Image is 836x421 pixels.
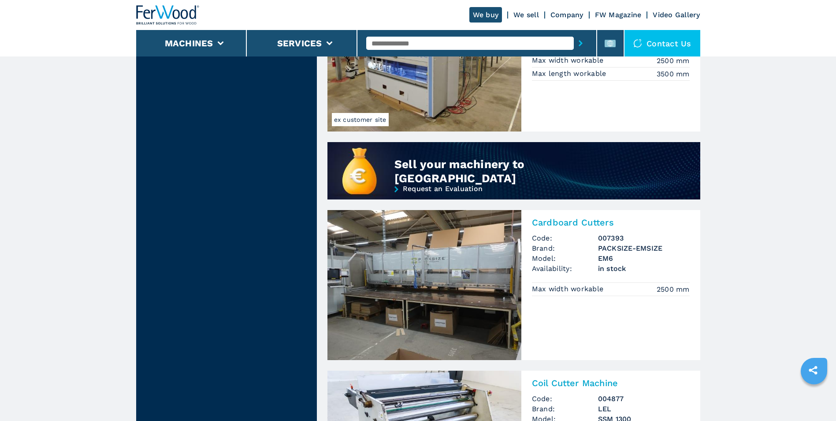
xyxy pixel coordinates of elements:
[657,56,690,66] em: 2500 mm
[532,233,598,243] span: Code:
[532,284,606,294] p: Max width workable
[653,11,700,19] a: Video Gallery
[532,263,598,274] span: Availability:
[277,38,322,49] button: Services
[633,39,642,48] img: Contact us
[532,404,598,414] span: Brand:
[598,404,690,414] h3: LEL
[532,243,598,253] span: Brand:
[598,253,690,263] h3: EM6
[598,394,690,404] h3: 004877
[332,113,389,126] span: ex customer site
[532,69,609,79] p: Max length workable
[657,284,690,294] em: 2500 mm
[532,394,598,404] span: Code:
[598,263,690,274] span: in stock
[598,243,690,253] h3: PACKSIZE-EMSIZE
[657,69,690,79] em: 3500 mm
[165,38,213,49] button: Machines
[532,253,598,263] span: Model:
[532,217,690,228] h2: Cardboard Cutters
[802,359,824,381] a: sharethis
[327,210,700,360] a: Cardboard Cutters PACKSIZE-EMSIZE EM6Cardboard CuttersCode:007393Brand:PACKSIZE-EMSIZEModel:EM6Av...
[624,30,700,56] div: Contact us
[550,11,583,19] a: Company
[799,381,829,414] iframe: Chat
[598,233,690,243] h3: 007393
[574,33,587,53] button: submit-button
[595,11,642,19] a: FW Magazine
[394,157,639,185] div: Sell your machinery to [GEOGRAPHIC_DATA]
[532,56,606,65] p: Max width workable
[513,11,539,19] a: We sell
[327,185,700,215] a: Request an Evaluation
[327,210,521,360] img: Cardboard Cutters PACKSIZE-EMSIZE EM6
[469,7,502,23] a: We buy
[532,378,690,388] h2: Coil Cutter Machine
[136,5,200,25] img: Ferwood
